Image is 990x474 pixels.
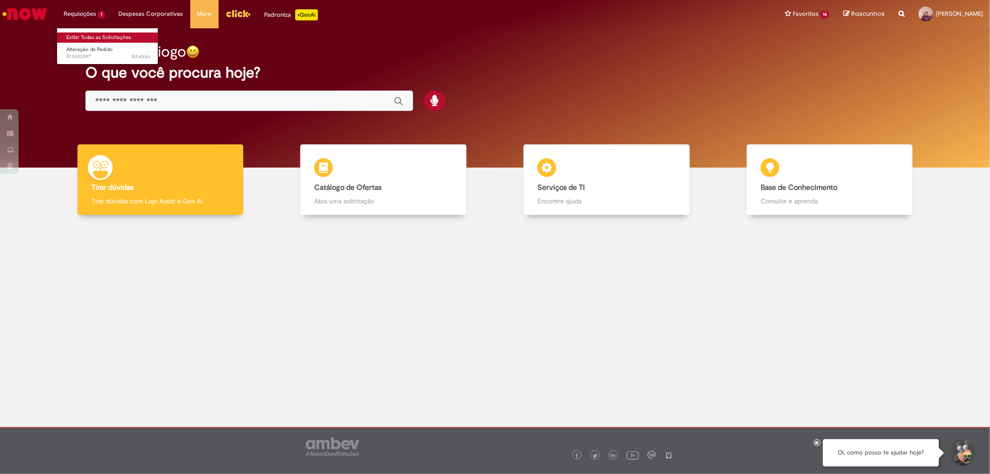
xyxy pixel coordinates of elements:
[131,53,150,60] span: 8d atrás
[1,5,49,23] img: ServiceNow
[665,451,673,459] img: logo_footer_naosei.png
[197,9,212,19] span: More
[761,183,837,192] b: Base de Conhecimento
[57,45,159,62] a: Aberto R13433397 : Alteração de Pedido
[761,196,899,206] p: Consulte e aprenda
[57,32,159,43] a: Exibir Todas as Solicitações
[272,144,495,215] a: Catálogo de Ofertas Abra uma solicitação
[793,9,818,19] span: Favoritos
[647,451,656,459] img: logo_footer_workplace.png
[537,183,585,192] b: Serviços de TI
[57,28,158,65] ul: Requisições
[66,46,113,53] span: Alteração de Pedido
[851,9,885,18] span: Rascunhos
[936,10,983,18] span: [PERSON_NAME]
[611,453,615,459] img: logo_footer_linkedin.png
[186,45,200,58] img: happy-face.png
[295,9,318,20] p: +GenAi
[627,449,639,461] img: logo_footer_youtube.png
[85,65,904,81] h2: O que você procura hoje?
[226,6,251,20] img: click_logo_yellow_360x200.png
[98,11,105,19] span: 1
[843,10,885,19] a: Rascunhos
[593,454,597,458] img: logo_footer_twitter.png
[49,144,272,215] a: Tirar dúvidas Tirar dúvidas com Lupi Assist e Gen Ai
[495,144,718,215] a: Serviços de TI Encontre ajuda
[91,196,229,206] p: Tirar dúvidas com Lupi Assist e Gen Ai
[66,53,150,60] span: R13433397
[820,11,829,19] span: 14
[265,9,318,20] div: Padroniza
[823,439,939,467] div: Oi, como posso te ajudar hoje?
[575,454,579,458] img: logo_footer_facebook.png
[119,9,183,19] span: Despesas Corporativas
[314,183,382,192] b: Catálogo de Ofertas
[718,144,941,215] a: Base de Conhecimento Consulte e aprenda
[64,9,96,19] span: Requisições
[314,196,452,206] p: Abra uma solicitação
[948,439,976,467] button: Iniciar Conversa de Suporte
[131,53,150,60] time: 20/08/2025 16:19:40
[537,196,675,206] p: Encontre ajuda
[91,183,134,192] b: Tirar dúvidas
[306,437,359,456] img: logo_footer_ambev_rotulo_gray.png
